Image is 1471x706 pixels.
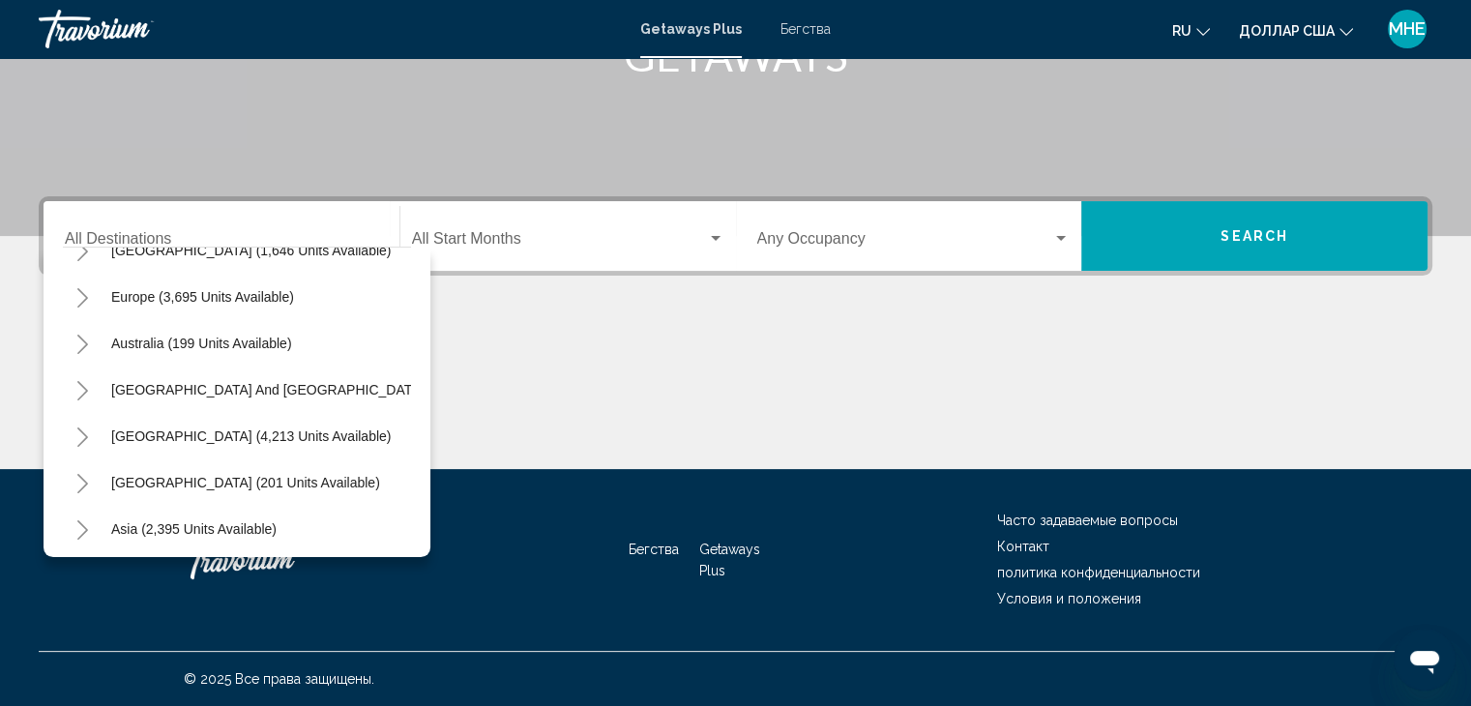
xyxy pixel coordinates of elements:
button: Europe (3,695 units available) [102,275,304,319]
span: [GEOGRAPHIC_DATA] and [GEOGRAPHIC_DATA] (127 units available) [111,382,551,397]
div: Виджет поиска [44,201,1427,271]
button: Меню пользователя [1382,9,1432,49]
button: [GEOGRAPHIC_DATA] (4,213 units available) [102,414,400,458]
button: Toggle Australia (199 units available) [63,324,102,363]
button: Search [1081,201,1427,271]
a: Часто задаваемые вопросы [997,513,1178,528]
button: [GEOGRAPHIC_DATA] (1,646 units available) [102,228,400,273]
iframe: Кнопка запуска окна обмена сообщениями [1394,629,1456,691]
button: Toggle Central America (201 units available) [63,463,102,502]
a: Getaways Plus [699,542,760,578]
font: © 2025 Все права защищены. [184,671,374,687]
span: Asia (2,395 units available) [111,521,277,537]
button: [GEOGRAPHIC_DATA] (201 units available) [102,460,390,505]
a: Контакт [997,539,1049,554]
button: [GEOGRAPHIC_DATA] and [GEOGRAPHIC_DATA] (127 units available) [102,368,561,412]
button: Toggle Caribbean & Atlantic Islands (1,646 units available) [63,231,102,270]
a: Травориум [184,531,377,589]
button: Toggle Europe (3,695 units available) [63,278,102,316]
a: политика конфиденциальности [997,565,1200,580]
button: Изменить валюту [1239,16,1353,44]
a: Бегства [629,542,679,557]
button: Изменить язык [1172,16,1210,44]
span: [GEOGRAPHIC_DATA] (201 units available) [111,475,380,490]
span: Search [1221,229,1288,245]
a: Травориум [39,10,621,48]
span: [GEOGRAPHIC_DATA] (4,213 units available) [111,428,391,444]
a: Условия и положения [997,591,1141,606]
a: Бегства [780,21,831,37]
button: Toggle Asia (2,395 units available) [63,510,102,548]
span: [GEOGRAPHIC_DATA] (1,646 units available) [111,243,391,258]
button: Toggle South America (4,213 units available) [63,417,102,456]
button: Asia (2,395 units available) [102,507,286,551]
font: МНЕ [1389,18,1426,39]
button: Toggle South Pacific and Oceania (127 units available) [63,370,102,409]
button: Australia (199 units available) [102,321,302,366]
span: Europe (3,695 units available) [111,289,294,305]
font: доллар США [1239,23,1335,39]
font: ru [1172,23,1192,39]
a: Getaways Plus [640,21,742,37]
span: Australia (199 units available) [111,336,292,351]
